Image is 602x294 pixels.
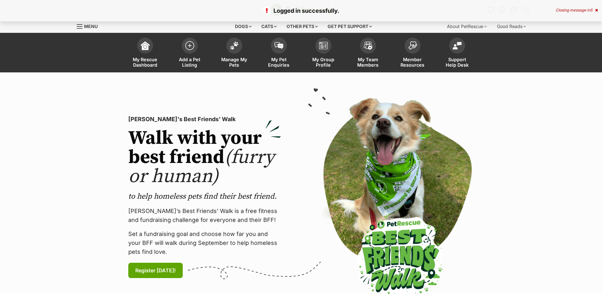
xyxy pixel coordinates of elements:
[128,207,281,224] p: [PERSON_NAME]’s Best Friends' Walk is a free fitness and fundraising challenge for everyone and t...
[77,20,102,32] a: Menu
[128,263,183,278] a: Register [DATE]!
[309,57,338,68] span: My Group Profile
[323,20,376,33] div: Get pet support
[123,34,167,72] a: My Rescue Dashboard
[135,267,176,274] span: Register [DATE]!
[257,20,281,33] div: Cats
[408,41,417,50] img: member-resources-icon-8e73f808a243e03378d46382f2149f9095a855e16c252ad45f914b54edf8863c.svg
[230,41,239,50] img: manage-my-pets-icon-02211641906a0b7f246fdf0571729dbe1e7629f14944591b6c1af311fb30b64b.svg
[453,42,462,49] img: help-desk-icon-fdf02630f3aa405de69fd3d07c3f3aa587a6932b1a1747fa1d2bba05be0121f9.svg
[274,42,283,49] img: pet-enquiries-icon-7e3ad2cf08bfb03b45e93fb7055b45f3efa6380592205ae92323e6603595dc1f.svg
[443,20,491,33] div: About PetRescue
[128,115,281,124] p: [PERSON_NAME]'s Best Friends' Walk
[364,41,372,50] img: team-members-icon-5396bd8760b3fe7c0b43da4ab00e1e3bb1a5d9ba89233759b79545d2d3fc5d0d.svg
[131,57,159,68] span: My Rescue Dashboard
[128,230,281,256] p: Set a fundraising goal and choose how far you and your BFF will walk during September to help hom...
[443,57,471,68] span: Support Help Desk
[167,34,212,72] a: Add a Pet Listing
[128,129,281,186] h2: Walk with your best friend
[128,145,274,188] span: (furry or human)
[185,41,194,50] img: add-pet-listing-icon-0afa8454b4691262ce3f59096e99ab1cd57d4a30225e0717b998d2c9b9846f56.svg
[319,42,328,49] img: group-profile-icon-3fa3cf56718a62981997c0bc7e787c4b2cf8bcc04b72c1350f741eb67cf2f40e.svg
[220,57,249,68] span: Manage My Pets
[175,57,204,68] span: Add a Pet Listing
[435,34,479,72] a: Support Help Desk
[84,24,98,29] span: Menu
[390,34,435,72] a: Member Resources
[282,20,322,33] div: Other pets
[354,57,382,68] span: My Team Members
[346,34,390,72] a: My Team Members
[212,34,257,72] a: Manage My Pets
[257,34,301,72] a: My Pet Enquiries
[301,34,346,72] a: My Group Profile
[141,41,150,50] img: dashboard-icon-eb2f2d2d3e046f16d808141f083e7271f6b2e854fb5c12c21221c1fb7104beca.svg
[230,20,256,33] div: Dogs
[398,57,427,68] span: Member Resources
[492,20,530,33] div: Good Reads
[128,191,281,202] p: to help homeless pets find their best friend.
[265,57,293,68] span: My Pet Enquiries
